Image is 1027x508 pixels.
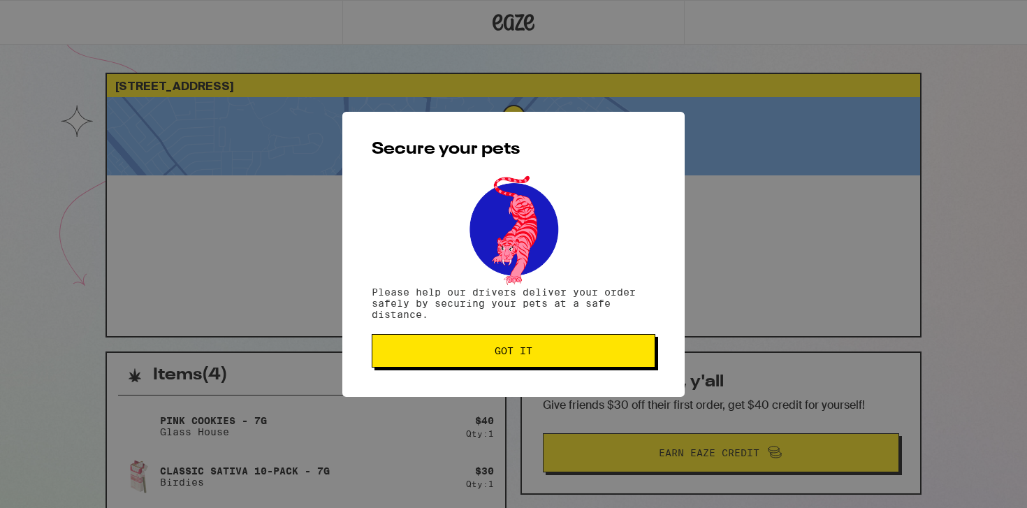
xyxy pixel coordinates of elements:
h2: Secure your pets [372,141,655,158]
span: Hi. Need any help? [8,10,101,21]
span: Got it [495,346,532,356]
button: Got it [372,334,655,368]
p: Please help our drivers deliver your order safely by securing your pets at a safe distance. [372,286,655,320]
img: pets [456,172,571,286]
